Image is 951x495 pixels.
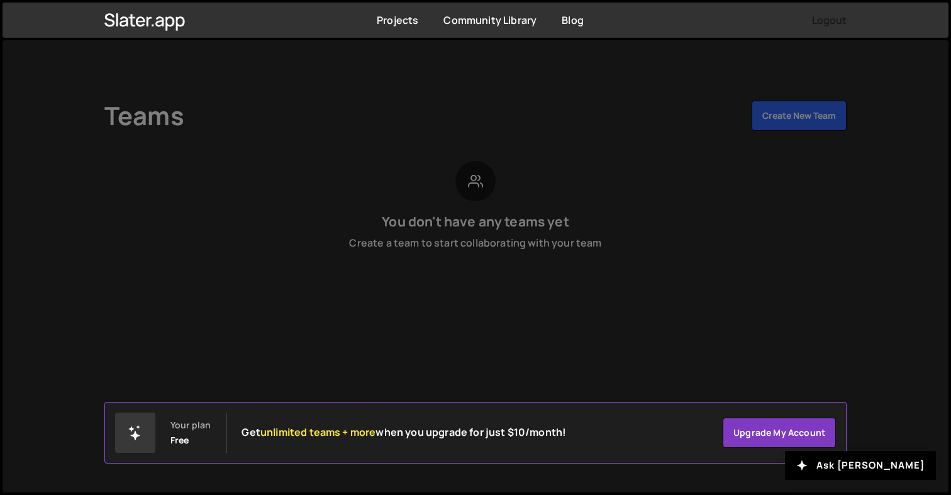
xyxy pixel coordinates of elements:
span: unlimited teams + more [260,425,376,439]
button: Ask [PERSON_NAME] [785,451,936,480]
button: Logout [812,9,847,31]
a: Projects [377,13,418,27]
div: Free [170,435,189,445]
a: Community Library [443,13,537,27]
a: Blog [562,13,584,27]
a: Upgrade my account [723,418,836,448]
h2: Get when you upgrade for just $10/month! [242,426,566,438]
div: Your plan [170,420,211,430]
